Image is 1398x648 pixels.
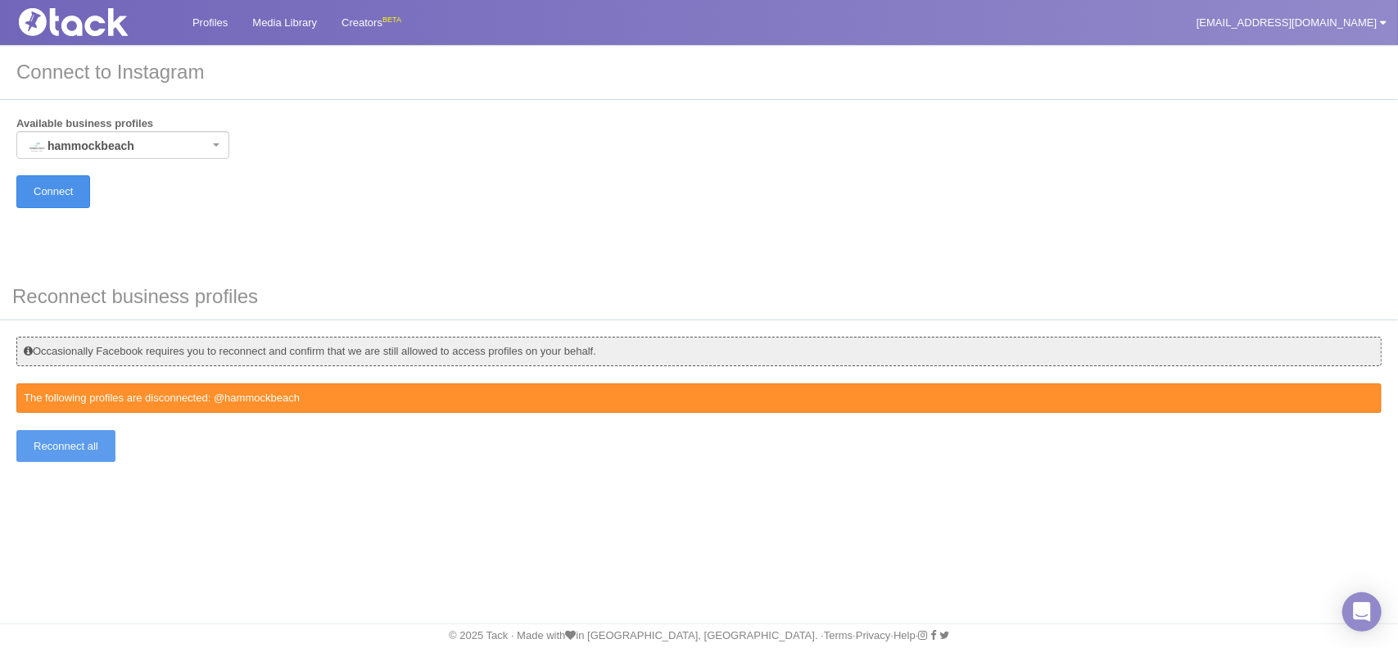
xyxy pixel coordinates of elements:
[27,137,48,157] img: 119574634_627124807946776_8607206138579742227_n.jpg
[12,8,176,36] img: Tack
[27,137,209,157] div: hammockbeach
[894,629,916,641] a: Help
[4,628,1394,643] div: © 2025 Tack · Made with in [GEOGRAPHIC_DATA], [GEOGRAPHIC_DATA]. · · · ·
[382,11,401,29] div: BETA
[16,337,1382,366] div: Occasionally Facebook requires you to reconnect and confirm that we are still allowed to access p...
[824,629,853,641] a: Terms
[16,383,1382,413] div: The following profiles are disconnected: @hammockbeach
[16,430,115,462] input: Reconnect all
[16,116,229,159] label: Available business profiles
[856,629,891,641] a: Privacy
[1342,592,1382,632] div: Open Intercom Messenger
[16,175,90,207] input: Connect
[16,131,229,159] span: hammockbeach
